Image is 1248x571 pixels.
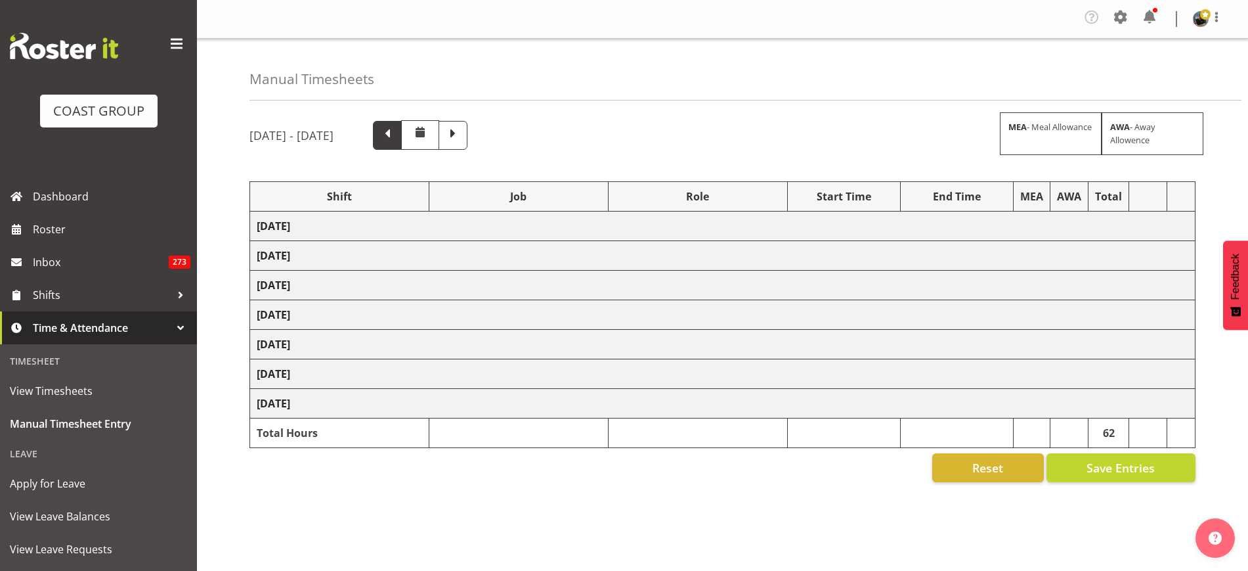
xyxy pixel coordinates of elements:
img: abe-denton65321ee68e143815db86bfb5b039cb77.png [1193,11,1209,27]
div: MEA [1020,189,1043,204]
span: Apply for Leave [10,474,187,493]
td: [DATE] [250,359,1195,389]
div: End Time [907,189,1006,204]
img: Rosterit website logo [10,33,118,59]
td: [DATE] [250,389,1195,419]
td: 62 [1088,419,1129,448]
a: Manual Timesheet Entry [3,407,194,440]
span: View Timesheets [10,381,187,401]
div: - Meal Allowance [1000,112,1102,154]
span: Roster [33,219,190,239]
span: Dashboard [33,187,190,206]
span: 273 [169,256,190,269]
td: [DATE] [250,271,1195,300]
span: Manual Timesheet Entry [10,414,187,434]
strong: MEA [1008,121,1027,133]
span: Shifts [33,285,171,305]
div: Role [615,189,781,204]
button: Save Entries [1046,453,1195,482]
td: [DATE] [250,330,1195,359]
a: Apply for Leave [3,467,194,500]
img: help-xxl-2.png [1209,532,1222,545]
button: Reset [932,453,1044,482]
div: AWA [1057,189,1081,204]
span: View Leave Balances [10,507,187,526]
div: - Away Allowence [1102,112,1203,154]
div: COAST GROUP [53,101,144,121]
a: View Leave Balances [3,500,194,533]
h4: Manual Timesheets [249,72,374,87]
h5: [DATE] - [DATE] [249,128,334,143]
span: Reset [972,459,1003,476]
a: View Leave Requests [3,533,194,566]
button: Feedback - Show survey [1223,240,1248,330]
td: [DATE] [250,241,1195,271]
span: Feedback [1230,254,1241,300]
div: Leave [3,440,194,467]
div: Job [436,189,601,204]
td: [DATE] [250,300,1195,330]
td: [DATE] [250,212,1195,241]
td: Total Hours [250,419,429,448]
span: Inbox [33,252,169,272]
div: Start Time [794,189,893,204]
div: Timesheet [3,348,194,375]
div: Shift [257,189,422,204]
a: View Timesheets [3,375,194,407]
div: Total [1095,189,1122,204]
span: View Leave Requests [10,539,187,559]
span: Time & Attendance [33,318,171,338]
span: Save Entries [1087,459,1155,476]
strong: AWA [1110,121,1130,133]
